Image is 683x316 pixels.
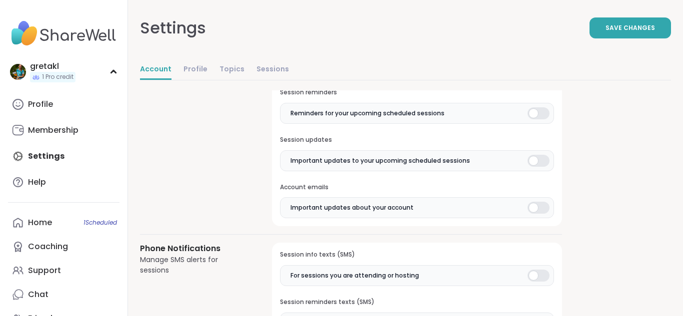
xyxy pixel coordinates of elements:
span: Important updates about your account [290,203,413,212]
div: gretakl [30,61,75,72]
div: Support [28,265,61,276]
h3: Account emails [280,183,554,192]
img: gretakl [10,64,26,80]
a: Support [8,259,119,283]
h3: Session updates [280,136,554,144]
h3: Phone Notifications [140,243,248,255]
div: Coaching [28,241,68,252]
a: Profile [183,60,207,80]
a: Help [8,170,119,194]
span: 1 Pro credit [42,73,73,81]
button: Save Changes [589,17,671,38]
a: Account [140,60,171,80]
a: Sessions [256,60,289,80]
a: Profile [8,92,119,116]
img: ShareWell Nav Logo [8,16,119,51]
div: Profile [28,99,53,110]
h3: Session reminders [280,88,554,97]
div: Chat [28,289,48,300]
a: Topics [219,60,244,80]
h3: Session reminders texts (SMS) [280,298,554,307]
a: Home1Scheduled [8,211,119,235]
span: Save Changes [605,23,655,32]
h3: Session info texts (SMS) [280,251,554,259]
a: Membership [8,118,119,142]
div: Settings [140,16,206,40]
span: 1 Scheduled [83,219,117,227]
span: Important updates to your upcoming scheduled sessions [290,156,470,165]
div: Membership [28,125,78,136]
div: Home [28,217,52,228]
span: For sessions you are attending or hosting [290,271,419,280]
span: Reminders for your upcoming scheduled sessions [290,109,444,118]
div: Manage SMS alerts for sessions [140,255,248,276]
div: Help [28,177,46,188]
a: Chat [8,283,119,307]
a: Coaching [8,235,119,259]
